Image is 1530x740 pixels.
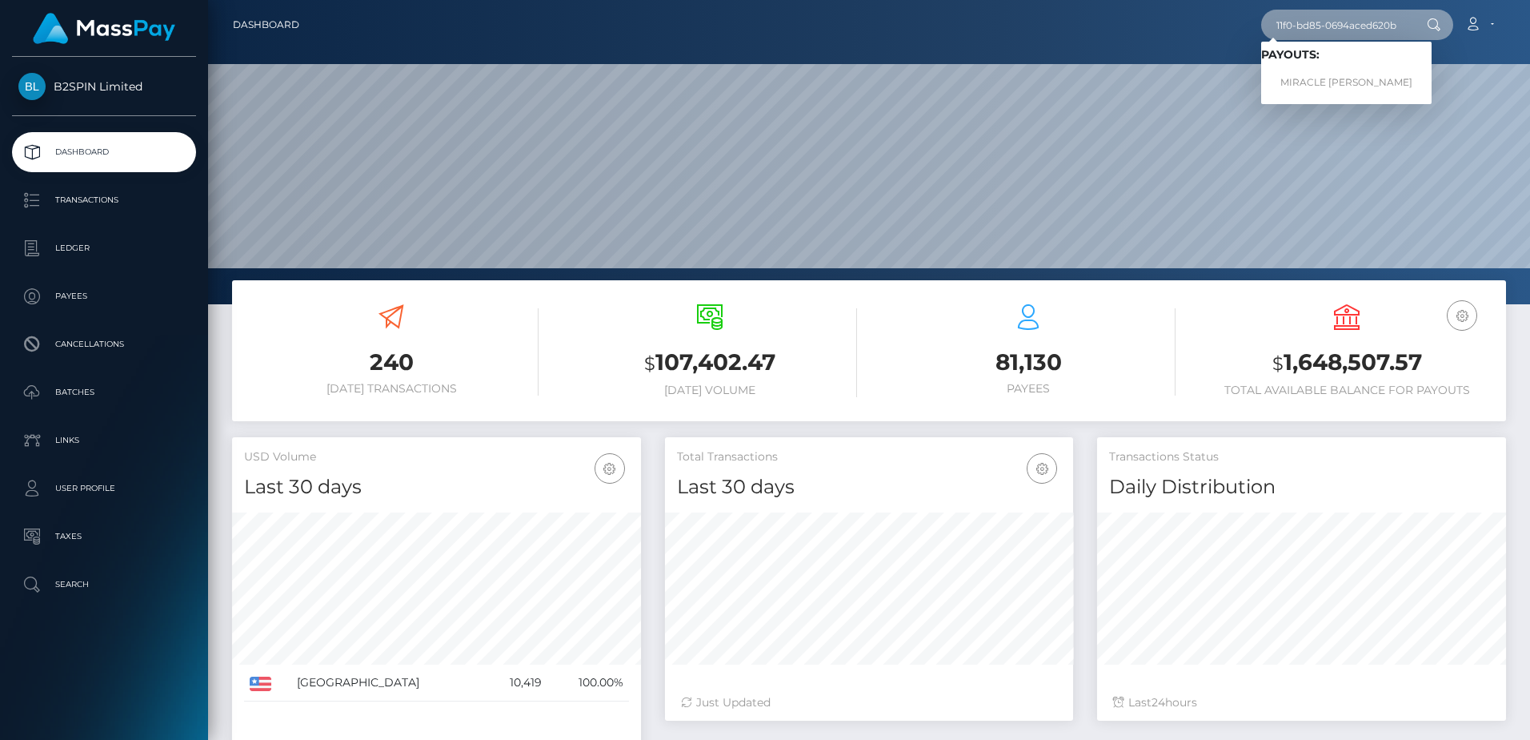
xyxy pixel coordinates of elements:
[291,665,485,702] td: [GEOGRAPHIC_DATA]
[485,665,547,702] td: 10,419
[12,565,196,605] a: Search
[1261,48,1432,62] h6: Payouts:
[1152,695,1165,710] span: 24
[644,352,655,375] small: $
[244,347,539,378] h3: 240
[547,665,628,702] td: 100.00%
[250,677,271,691] img: US.png
[12,79,196,94] span: B2SPIN Limited
[18,380,190,404] p: Batches
[18,428,190,452] p: Links
[12,372,196,412] a: Batches
[18,236,190,260] p: Ledger
[1261,10,1412,40] input: Search...
[677,449,1062,465] h5: Total Transactions
[1272,352,1284,375] small: $
[233,8,299,42] a: Dashboard
[12,469,196,509] a: User Profile
[677,473,1062,501] h4: Last 30 days
[1113,694,1490,711] div: Last hours
[12,324,196,364] a: Cancellations
[244,449,629,465] h5: USD Volume
[12,180,196,220] a: Transactions
[1109,449,1494,465] h5: Transactions Status
[12,228,196,268] a: Ledger
[1109,473,1494,501] h4: Daily Distribution
[12,132,196,172] a: Dashboard
[18,73,46,100] img: B2SPIN Limited
[18,284,190,308] p: Payees
[12,420,196,460] a: Links
[18,332,190,356] p: Cancellations
[1200,384,1494,397] h6: Total Available Balance for Payouts
[18,140,190,164] p: Dashboard
[18,477,190,501] p: User Profile
[18,188,190,212] p: Transactions
[563,347,857,380] h3: 107,402.47
[12,276,196,316] a: Payees
[18,525,190,549] p: Taxes
[1261,68,1432,98] a: MIRACLE [PERSON_NAME]
[18,573,190,597] p: Search
[881,382,1176,396] h6: Payees
[681,694,1058,711] div: Just Updated
[244,382,539,396] h6: [DATE] Transactions
[881,347,1176,378] h3: 81,130
[12,517,196,557] a: Taxes
[33,13,175,44] img: MassPay Logo
[1200,347,1494,380] h3: 1,648,507.57
[563,384,857,397] h6: [DATE] Volume
[244,473,629,501] h4: Last 30 days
